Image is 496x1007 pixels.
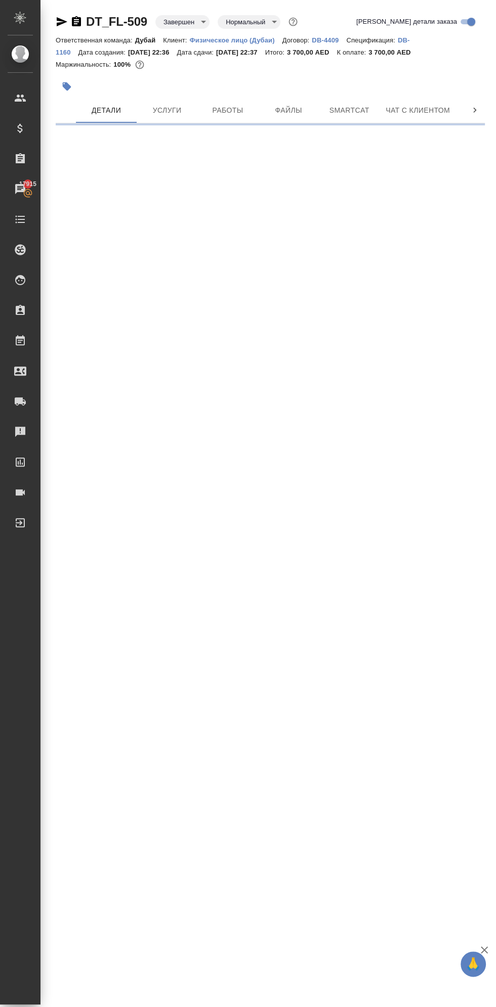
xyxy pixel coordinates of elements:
span: Smartcat [325,104,374,117]
p: [DATE] 22:37 [216,49,265,56]
span: 17915 [13,179,43,189]
p: DB-4409 [312,36,346,44]
a: DT_FL-509 [86,15,147,28]
button: Нормальный [223,18,268,26]
span: Услуги [143,104,191,117]
button: Завершен [160,18,197,26]
a: DB-4409 [312,35,346,44]
p: 3 700,00 AED [287,49,337,56]
span: Детали [82,104,131,117]
p: Договор: [282,36,312,44]
p: [DATE] 22:36 [128,49,177,56]
p: Итого: [265,49,287,56]
p: Дата сдачи: [177,49,216,56]
button: Доп статусы указывают на важность/срочность заказа [286,15,300,28]
div: Завершен [155,15,210,29]
button: Скопировать ссылку [70,16,82,28]
span: Файлы [264,104,313,117]
p: Дата создания: [78,49,128,56]
a: 17915 [3,176,38,202]
button: 🙏 [461,951,486,977]
p: 100% [113,61,133,68]
a: Физическое лицо (Дубаи) [190,35,282,44]
button: Скопировать ссылку для ЯМессенджера [56,16,68,28]
span: Чат с клиентом [386,104,450,117]
p: К оплате: [337,49,368,56]
p: Дубай [135,36,163,44]
p: Спецификация: [346,36,397,44]
p: 3 700,00 AED [368,49,418,56]
p: Ответственная команда: [56,36,135,44]
button: Добавить тэг [56,75,78,98]
button: 12.00 AED; [133,58,146,71]
p: Клиент: [163,36,189,44]
div: Завершен [218,15,280,29]
p: Маржинальность: [56,61,113,68]
span: [PERSON_NAME] детали заказа [356,17,457,27]
span: 🙏 [465,953,482,975]
p: Физическое лицо (Дубаи) [190,36,282,44]
span: Работы [203,104,252,117]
